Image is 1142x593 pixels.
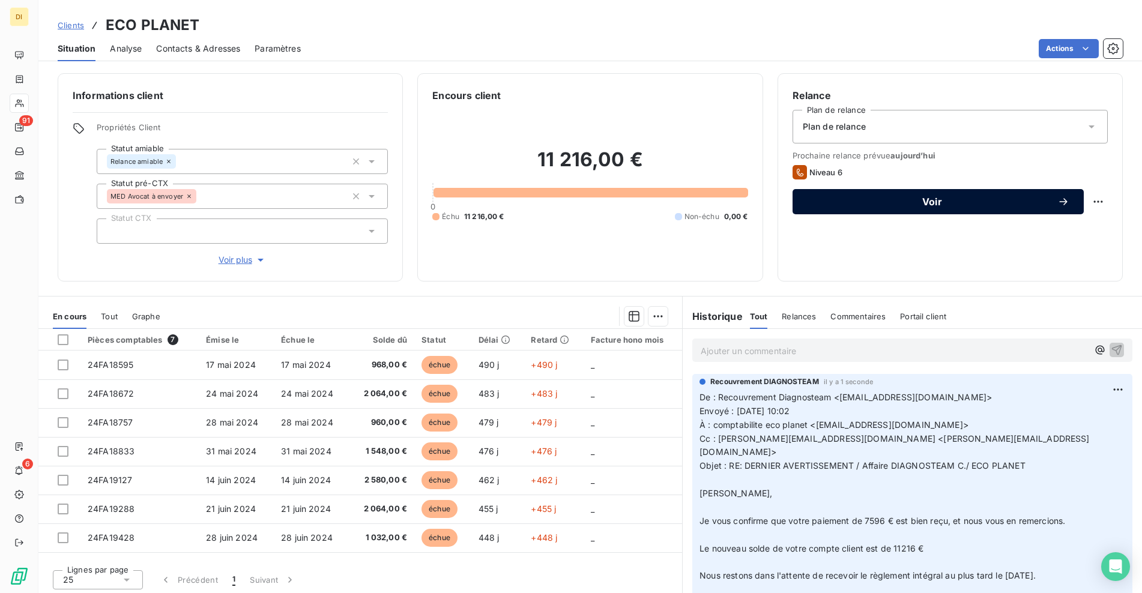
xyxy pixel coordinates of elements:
[10,7,29,26] div: DI
[531,532,557,543] span: +448 j
[206,532,258,543] span: 28 juin 2024
[479,388,500,399] span: 483 j
[356,388,407,400] span: 2 064,00 €
[421,414,458,432] span: échue
[699,433,1089,457] span: Cc : [PERSON_NAME][EMAIL_ADDRESS][DOMAIN_NAME] <[PERSON_NAME][EMAIL_ADDRESS][DOMAIN_NAME]>
[110,193,183,200] span: MED Avocat à envoyer
[88,446,134,456] span: 24FA18833
[421,385,458,403] span: échue
[356,445,407,457] span: 1 548,00 €
[206,504,256,514] span: 21 juin 2024
[88,417,133,427] span: 24FA18757
[750,312,768,321] span: Tout
[724,211,748,222] span: 0,00 €
[88,504,134,514] span: 24FA19288
[1101,552,1130,581] div: Open Intercom Messenger
[710,376,819,387] span: Recouvrement DIAGNOSTEAM
[683,309,743,324] h6: Historique
[206,475,256,485] span: 14 juin 2024
[110,43,142,55] span: Analyse
[22,459,33,469] span: 6
[281,475,331,485] span: 14 juin 2024
[206,335,267,345] div: Émise le
[53,312,86,321] span: En cours
[531,335,576,345] div: Retard
[88,334,192,345] div: Pièces comptables
[421,442,458,460] span: échue
[421,529,458,547] span: échue
[421,356,458,374] span: échue
[684,211,719,222] span: Non-échu
[793,189,1084,214] button: Voir
[782,312,816,321] span: Relances
[281,360,331,370] span: 17 mai 2024
[101,312,118,321] span: Tout
[531,417,557,427] span: +479 j
[699,488,772,498] span: [PERSON_NAME],
[88,388,134,399] span: 24FA18672
[699,392,992,402] span: De : Recouvrement Diagnosteam <[EMAIL_ADDRESS][DOMAIN_NAME]>
[531,446,557,456] span: +476 j
[479,335,517,345] div: Délai
[281,335,342,345] div: Échue le
[168,334,178,345] span: 7
[432,88,501,103] h6: Encours client
[110,158,163,165] span: Relance amiable
[591,335,675,345] div: Facture hono mois
[479,504,498,514] span: 455 j
[206,360,256,370] span: 17 mai 2024
[107,226,116,236] input: Ajouter une valeur
[156,43,240,55] span: Contacts & Adresses
[196,191,206,202] input: Ajouter une valeur
[531,388,557,399] span: +483 j
[699,543,923,553] span: Le nouveau solde de votre compte client est de 11216 €
[232,574,235,586] span: 1
[206,417,258,427] span: 28 mai 2024
[132,312,160,321] span: Graphe
[106,14,200,36] h3: ECO PLANET
[531,475,557,485] span: +462 j
[531,360,557,370] span: +490 j
[531,504,556,514] span: +455 j
[255,43,301,55] span: Paramètres
[206,388,258,399] span: 24 mai 2024
[421,500,458,518] span: échue
[830,312,886,321] span: Commentaires
[88,475,132,485] span: 24FA19127
[225,567,243,592] button: 1
[97,253,388,266] button: Voir plus
[176,156,186,167] input: Ajouter une valeur
[219,254,267,266] span: Voir plus
[356,503,407,515] span: 2 064,00 €
[807,197,1057,206] span: Voir
[356,335,407,345] div: Solde dû
[699,406,790,416] span: Envoyé : [DATE] 10:02
[281,504,331,514] span: 21 juin 2024
[73,88,388,103] h6: Informations client
[591,446,594,456] span: _
[479,475,500,485] span: 462 j
[591,532,594,543] span: _
[793,88,1108,103] h6: Relance
[699,570,1036,580] span: Nous restons dans l'attente de recevoir le règlement intégral au plus tard le [DATE].
[58,43,95,55] span: Situation
[10,567,29,586] img: Logo LeanPay
[281,417,333,427] span: 28 mai 2024
[1039,39,1099,58] button: Actions
[356,474,407,486] span: 2 580,00 €
[793,151,1108,160] span: Prochaine relance prévue
[442,211,459,222] span: Échu
[58,19,84,31] a: Clients
[591,360,594,370] span: _
[479,417,499,427] span: 479 j
[479,446,499,456] span: 476 j
[591,504,594,514] span: _
[243,567,303,592] button: Suivant
[479,360,500,370] span: 490 j
[699,420,968,430] span: À : comptabilite eco planet <[EMAIL_ADDRESS][DOMAIN_NAME]>
[591,475,594,485] span: _
[281,446,331,456] span: 31 mai 2024
[153,567,225,592] button: Précédent
[88,360,133,370] span: 24FA18595
[591,417,594,427] span: _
